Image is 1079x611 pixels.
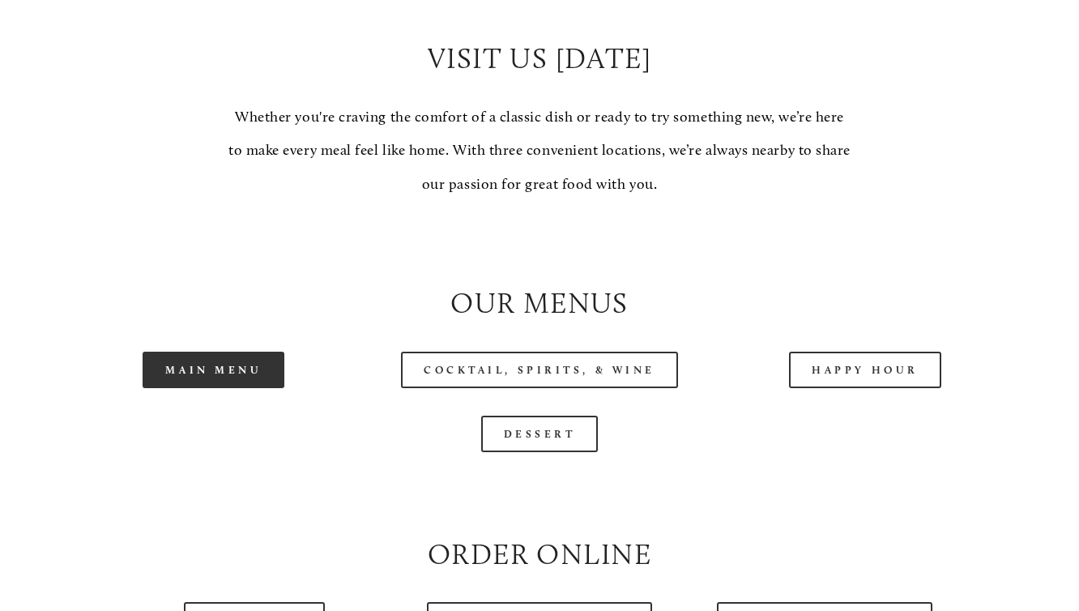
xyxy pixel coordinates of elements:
[65,535,1014,575] h2: Order Online
[401,352,678,388] a: Cocktail, Spirits, & Wine
[65,284,1014,324] h2: Our Menus
[481,416,599,452] a: Dessert
[789,352,941,388] a: Happy Hour
[143,352,284,388] a: Main Menu
[228,100,851,201] p: Whether you're craving the comfort of a classic dish or ready to try something new, we’re here to...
